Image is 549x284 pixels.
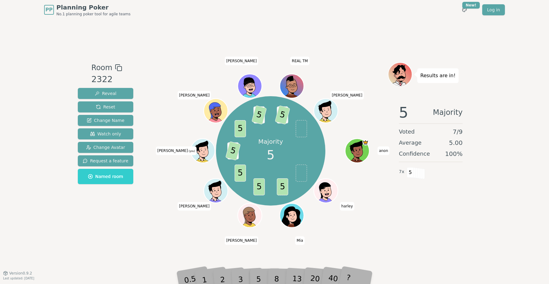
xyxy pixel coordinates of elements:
[234,120,246,137] span: 5
[225,57,258,65] span: Click to change your name
[399,138,422,147] span: Average
[91,62,112,73] span: Room
[453,127,463,136] span: 7 / 9
[377,146,390,155] span: Click to change your name
[420,71,456,80] p: Results are in!
[83,158,128,164] span: Request a feature
[88,173,123,180] span: Named room
[295,237,305,245] span: Click to change your name
[78,155,133,166] button: Request a feature
[482,4,505,15] a: Log in
[45,6,52,13] span: PP
[399,150,430,158] span: Confidence
[44,3,131,17] a: PPPlanning PokerNo.1 planning poker tool for agile teams
[234,165,246,181] span: 5
[433,105,463,120] span: Majority
[330,91,364,100] span: Click to change your name
[156,146,197,155] span: Click to change your name
[91,73,122,86] div: 2322
[96,104,115,110] span: Reset
[3,277,34,280] span: Last updated: [DATE]
[78,128,133,139] button: Watch only
[177,91,211,100] span: Click to change your name
[253,178,265,195] span: 5
[78,101,133,112] button: Reset
[225,237,258,245] span: Click to change your name
[90,131,121,137] span: Watch only
[277,178,288,195] span: 5
[290,57,309,65] span: Click to change your name
[9,271,32,276] span: Version 0.9.2
[87,117,124,123] span: Change Name
[56,3,131,12] span: Planning Poker
[78,88,133,99] button: Reveal
[191,139,214,162] button: Click to change your avatar
[407,167,414,178] span: 5
[258,137,283,146] p: Majority
[251,105,267,124] span: 5
[459,4,470,15] button: New!
[445,150,463,158] span: 100 %
[188,150,195,153] span: (you)
[399,169,404,175] span: 7 x
[78,115,133,126] button: Change Name
[177,202,211,211] span: Click to change your name
[399,105,408,120] span: 5
[78,142,133,153] button: Change Avatar
[78,169,133,184] button: Named room
[462,2,480,9] div: New!
[362,139,369,146] span: anon is the host
[225,141,240,161] span: 5
[275,105,290,124] span: 5
[340,202,354,211] span: Click to change your name
[86,144,125,150] span: Change Avatar
[267,146,274,164] span: 5
[399,127,415,136] span: Voted
[95,90,116,97] span: Reveal
[449,138,463,147] span: 5.00
[56,12,131,17] span: No.1 planning poker tool for agile teams
[3,271,32,276] button: Version0.9.2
